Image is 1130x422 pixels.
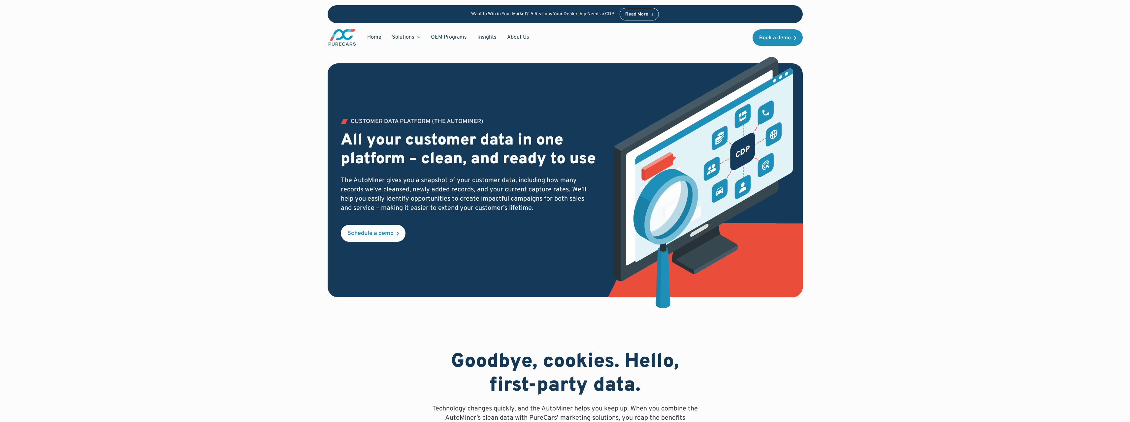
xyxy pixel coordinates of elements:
[341,176,597,213] p: The AutoMiner gives you a snapshot of your customer data, including how many records we’ve cleans...
[759,35,791,41] div: Book a demo
[625,12,648,17] div: Read More
[328,28,357,47] img: purecars logo
[502,31,534,44] a: About Us
[362,31,387,44] a: Home
[753,29,803,46] a: Book a demo
[426,31,472,44] a: OEM Programs
[620,8,659,20] a: Read More
[341,225,405,242] a: Schedule a demo
[387,31,426,44] div: Solutions
[472,31,502,44] a: Insights
[606,57,792,323] img: customer data platform illustration
[341,131,597,169] h2: All your customer data in one platform – clean, and ready to use
[471,12,614,17] p: Want to Win in Your Market? 5 Reasons Your Dealership Needs a CDP
[347,231,394,237] div: Schedule a demo
[392,34,414,41] div: Solutions
[328,28,357,47] a: main
[428,350,702,398] h2: Goodbye, cookies. Hello, first-party data.
[351,119,483,125] div: Customer Data PLATFORM (The Autominer)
